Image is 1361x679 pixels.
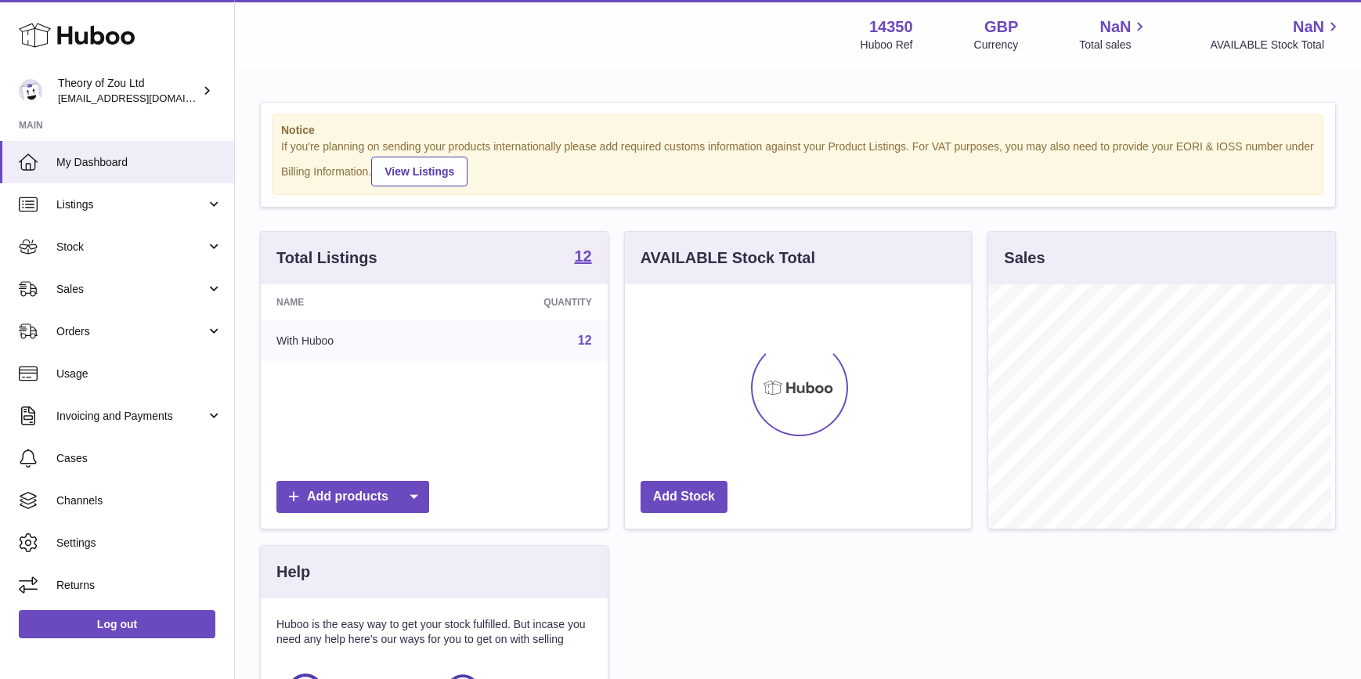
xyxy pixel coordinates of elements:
[869,16,913,38] strong: 14350
[56,282,206,297] span: Sales
[1099,16,1131,38] span: NaN
[56,409,206,424] span: Invoicing and Payments
[281,139,1315,186] div: If you're planning on sending your products internationally please add required customs informati...
[19,79,42,103] img: internalAdmin-14350@internal.huboo.com
[56,367,222,381] span: Usage
[56,536,222,551] span: Settings
[19,610,215,638] a: Log out
[276,562,310,583] h3: Help
[56,578,222,593] span: Returns
[974,38,1019,52] div: Currency
[984,16,1018,38] strong: GBP
[861,38,913,52] div: Huboo Ref
[1210,38,1342,52] span: AVAILABLE Stock Total
[574,248,591,264] strong: 12
[578,334,592,347] a: 12
[641,247,815,269] h3: AVAILABLE Stock Total
[1004,247,1045,269] h3: Sales
[574,248,591,267] a: 12
[371,157,468,186] a: View Listings
[276,247,377,269] h3: Total Listings
[58,92,230,104] span: [EMAIL_ADDRESS][DOMAIN_NAME]
[281,123,1315,138] strong: Notice
[641,481,727,513] a: Add Stock
[276,481,429,513] a: Add products
[1079,16,1149,52] a: NaN Total sales
[261,284,444,320] th: Name
[56,197,206,212] span: Listings
[276,617,592,647] p: Huboo is the easy way to get your stock fulfilled. But incase you need any help here's our ways f...
[1079,38,1149,52] span: Total sales
[444,284,608,320] th: Quantity
[1293,16,1324,38] span: NaN
[56,451,222,466] span: Cases
[58,76,199,106] div: Theory of Zou Ltd
[56,324,206,339] span: Orders
[56,493,222,508] span: Channels
[56,240,206,255] span: Stock
[261,320,444,361] td: With Huboo
[56,155,222,170] span: My Dashboard
[1210,16,1342,52] a: NaN AVAILABLE Stock Total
